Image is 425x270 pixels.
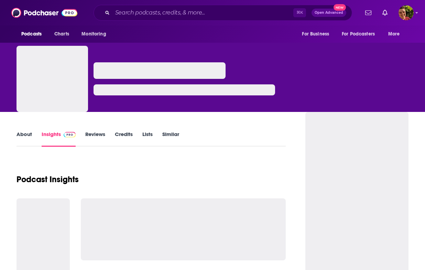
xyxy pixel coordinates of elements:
a: Charts [50,28,73,41]
button: Open AdvancedNew [312,9,346,17]
button: open menu [337,28,385,41]
h1: Podcast Insights [17,174,79,185]
input: Search podcasts, credits, & more... [112,7,293,18]
a: Similar [162,131,179,147]
span: Podcasts [21,29,42,39]
a: Show notifications dropdown [380,7,390,19]
span: Logged in as Marz [399,5,414,20]
img: User Profile [399,5,414,20]
span: For Business [302,29,329,39]
button: open menu [297,28,338,41]
button: open menu [17,28,51,41]
a: About [17,131,32,147]
a: InsightsPodchaser Pro [42,131,76,147]
button: open menu [77,28,115,41]
span: For Podcasters [342,29,375,39]
span: Charts [54,29,69,39]
div: Search podcasts, credits, & more... [94,5,352,21]
img: Podchaser - Follow, Share and Rate Podcasts [11,6,77,19]
span: Open Advanced [315,11,343,14]
a: Reviews [85,131,105,147]
a: Lists [142,131,153,147]
span: More [388,29,400,39]
a: Credits [115,131,133,147]
button: Show profile menu [399,5,414,20]
a: Show notifications dropdown [362,7,374,19]
span: Monitoring [81,29,106,39]
span: New [334,4,346,11]
span: ⌘ K [293,8,306,17]
img: Podchaser Pro [64,132,76,137]
button: open menu [383,28,408,41]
